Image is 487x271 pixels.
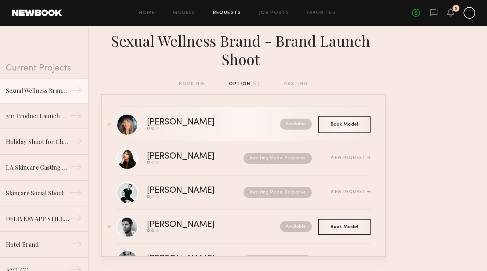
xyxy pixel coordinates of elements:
a: Requests [213,11,241,15]
nb-request-status: Awaiting Model Response [244,187,312,198]
div: → [70,135,82,150]
nb-request-status: Available [280,221,312,232]
div: Sexual Wellness Brand - Brand Launch Shoot [101,32,386,68]
div: → [70,212,82,227]
div: Skincare Social Shoot [6,189,70,198]
a: [PERSON_NAME]Available [116,107,371,141]
a: [PERSON_NAME]Awaiting Model ResponseView Request [116,141,371,176]
div: 7/11 Product Launch Campaign [6,112,70,120]
div: DELIVERY APP STILLS SHOOT [6,214,70,223]
a: [PERSON_NAME]Awaiting Model ResponseView Request [116,176,371,210]
a: Favorites [307,11,336,15]
div: View Request [331,156,371,160]
nb-request-status: Awaiting Model Response [244,255,312,266]
div: Hotel Brand [6,240,70,249]
div: 5 [455,7,457,11]
div: View Request [331,190,371,194]
nb-request-status: Available [280,119,312,130]
a: [PERSON_NAME]Available [116,210,371,244]
span: Book Model [331,225,358,229]
span: Book Model [331,122,358,127]
div: [PERSON_NAME] [147,152,229,161]
div: → [70,161,82,176]
div: [PERSON_NAME] [147,118,247,127]
div: Holiday Shoot for Chain Clothing Brand [6,137,70,146]
div: → [70,109,82,124]
div: [PERSON_NAME] [147,187,229,195]
div: → [70,238,82,253]
div: → [70,84,82,99]
a: Job Posts [259,11,289,15]
div: LA Skincare Casting - [DATE] [6,163,70,172]
div: → [70,187,82,201]
div: Sexual Wellness Brand - Brand Launch Shoot [6,86,70,95]
a: Models [173,11,195,15]
nb-request-status: Awaiting Model Response [244,153,312,164]
a: Home [139,11,155,15]
div: [PERSON_NAME] [147,255,229,263]
div: [PERSON_NAME] [147,221,247,229]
